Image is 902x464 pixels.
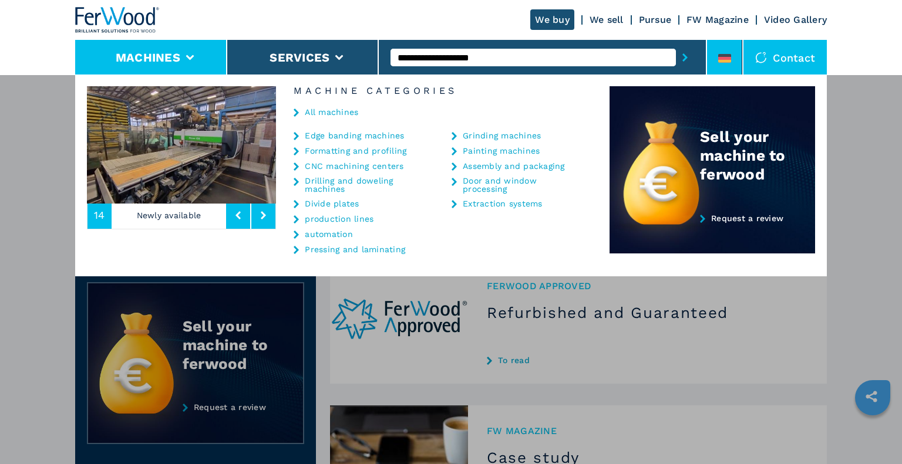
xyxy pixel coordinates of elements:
font: Newly available [137,211,201,220]
font: Door and window processing [463,176,537,194]
font: CNC machining centers [305,161,403,171]
a: FW Magazine [686,14,749,25]
a: Assembly and packaging [463,162,565,170]
font: Divide plates [305,199,359,208]
a: Request a review [610,214,815,254]
font: Formatting and profiling [305,146,406,155]
a: production lines [305,215,373,223]
a: Formatting and profiling [305,147,406,155]
font: All machines [305,107,358,117]
img: image [276,86,465,204]
button: submit button [676,44,694,71]
font: 14 [94,209,105,221]
font: Extraction systems [463,199,543,208]
font: Machine categories [294,85,457,96]
a: Video Gallery [764,14,827,25]
a: Grinding machines [463,131,541,140]
font: Sell your machine to ferwood [700,128,786,183]
button: machines [116,50,180,65]
font: Drilling and doweling machines [305,176,393,194]
button: Services [270,50,329,65]
font: contact [773,52,815,64]
a: automation [305,230,353,238]
font: Request a review [711,214,783,223]
a: Divide plates [305,199,359,208]
font: production lines [305,214,373,223]
font: Assembly and packaging [463,161,565,171]
a: All machines [305,108,358,116]
img: Ferwood [75,7,160,33]
a: Painting machines [463,147,540,155]
a: Door and window processing [463,177,580,193]
a: Pressing and laminating [305,245,405,253]
img: image [87,86,276,204]
a: CNC machining centers [305,162,403,170]
font: Painting machines [463,146,540,155]
a: Pursue [639,14,672,25]
a: Edge banding machines [305,131,404,140]
font: automation [305,229,353,239]
a: We sell [590,14,624,25]
a: Extraction systems [463,199,543,208]
a: Drilling and doweling machines [305,177,422,193]
a: We buy [530,9,574,30]
font: We buy [535,14,570,25]
img: contact [755,52,767,63]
